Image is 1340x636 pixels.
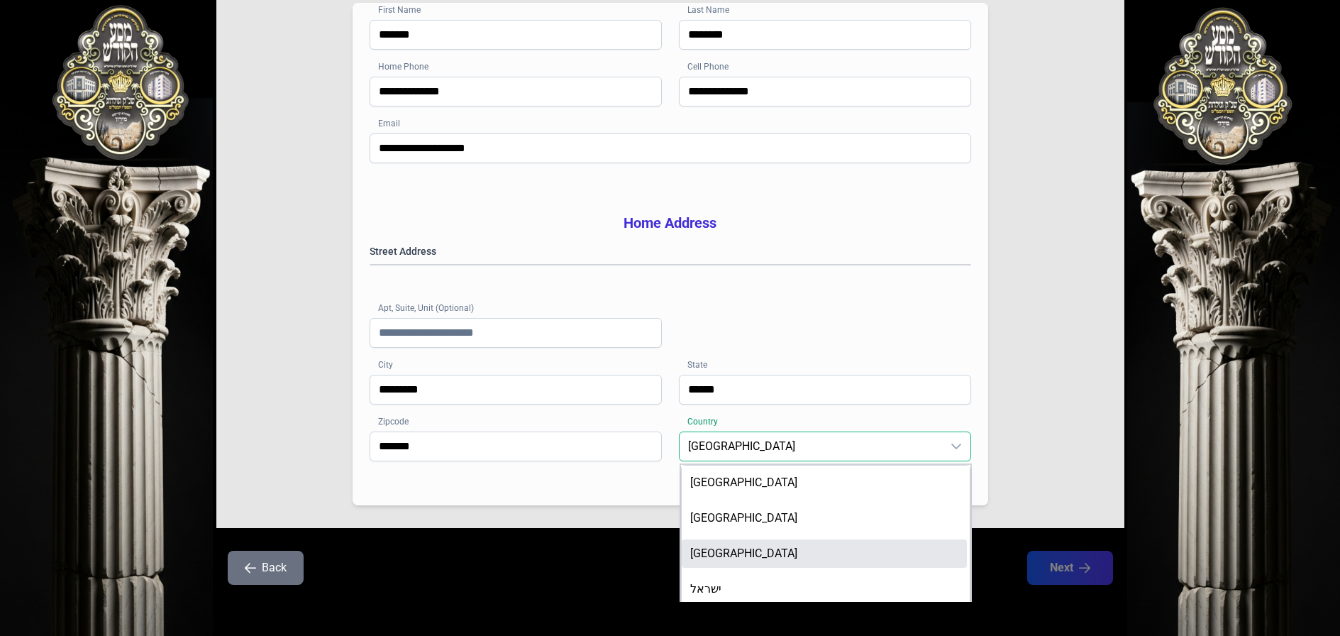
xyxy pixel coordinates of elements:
[690,476,797,489] span: [GEOGRAPHIC_DATA]
[682,539,967,568] li: Canada
[370,244,971,258] label: Street Address
[690,547,797,560] span: [GEOGRAPHIC_DATA]
[682,575,967,603] li: ישראל
[682,504,967,532] li: United Kingdom
[1027,551,1113,585] button: Next
[682,468,967,497] li: United States
[690,511,797,525] span: [GEOGRAPHIC_DATA]
[370,213,971,233] h3: Home Address
[682,466,970,612] ul: Option List
[942,432,970,461] div: dropdown trigger
[228,551,304,585] button: Back
[690,582,721,596] span: ישראל
[680,432,942,461] span: United States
